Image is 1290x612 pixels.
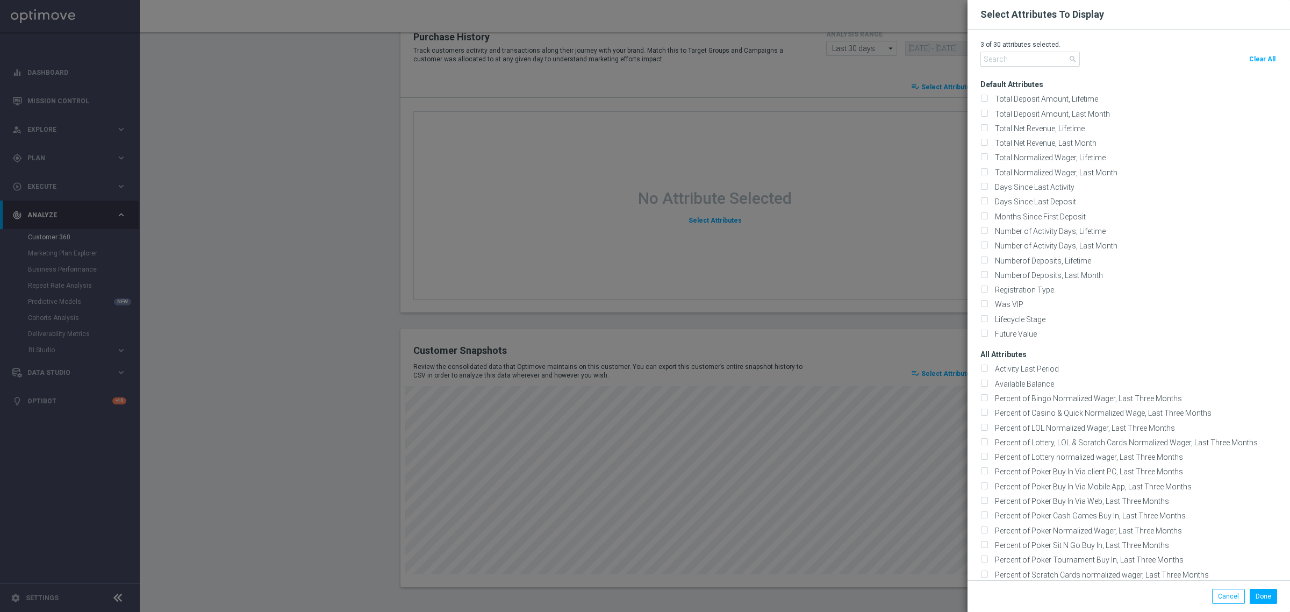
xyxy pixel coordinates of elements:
span: search [1069,55,1077,63]
label: Percent of Poker Buy In Via Mobile App, Last Three Months [991,482,1192,492]
input: Search [980,52,1080,67]
p: 3 of 30 attributes selected. [980,40,1277,49]
label: Total Net Revenue, Last Month [991,138,1096,148]
label: Percent of Poker Buy In Via Web, Last Three Months [991,496,1169,506]
label: Total Deposit Amount, Lifetime [991,94,1098,104]
label: Number of Activity Days, Lifetime [991,226,1106,236]
label: Percent of Casino & Quick Normalized Wage, Last Three Months [991,408,1212,418]
label: Percent of LOL Normalized Wager, Last Three Months [991,423,1175,433]
label: Total Normalized Wager, Last Month [991,168,1117,177]
label: Percent of Scratch Cards normalized wager, Last Three Months [991,570,1209,580]
label: Percent of Lottery, LOL & Scratch Cards Normalized Wager, Last Three Months [991,438,1258,447]
label: Percent of Bingo Normalized Wager, Last Three Months [991,394,1182,403]
label: Months Since First Deposit [991,212,1086,222]
button: Cancel [1212,589,1245,604]
label: Percent of Poker Buy In Via client PC, Last Three Months [991,467,1183,476]
label: Percent of Lottery normalized wager, Last Three Months [991,452,1183,462]
h2: Select Attributes To Display [980,8,1104,21]
button: Clear All [1248,52,1277,67]
label: Activity Last Period [991,364,1059,374]
label: Percent of Poker Tournament Buy In, Last Three Months [991,555,1184,565]
label: Was VIP [991,300,1023,309]
label: Lifecycle Stage [991,315,1045,324]
label: Available Balance [991,379,1054,389]
label: Numberof Deposits, Lifetime [991,256,1091,266]
label: Percent of Poker Normalized Wager, Last Three Months [991,526,1182,536]
button: Done [1250,589,1277,604]
label: Future Value [991,329,1037,339]
h3: Default Attributes [980,71,1290,89]
h3: All Attributes [980,341,1290,359]
label: Number of Activity Days, Last Month [991,241,1117,251]
label: Total Net Revenue, Lifetime [991,124,1085,133]
label: Total Normalized Wager, Lifetime [991,153,1106,162]
label: Days Since Last Deposit [991,197,1076,207]
label: Percent of Poker Sit N Go Buy In, Last Three Months [991,540,1169,550]
label: Percent of Poker Cash Games Buy In, Last Three Months [991,511,1186,521]
label: Numberof Deposits, Last Month [991,271,1103,280]
label: Days Since Last Activity [991,182,1074,192]
label: Total Deposit Amount, Last Month [991,109,1110,119]
label: Registration Type [991,285,1054,295]
span: Clear All [1249,55,1275,63]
